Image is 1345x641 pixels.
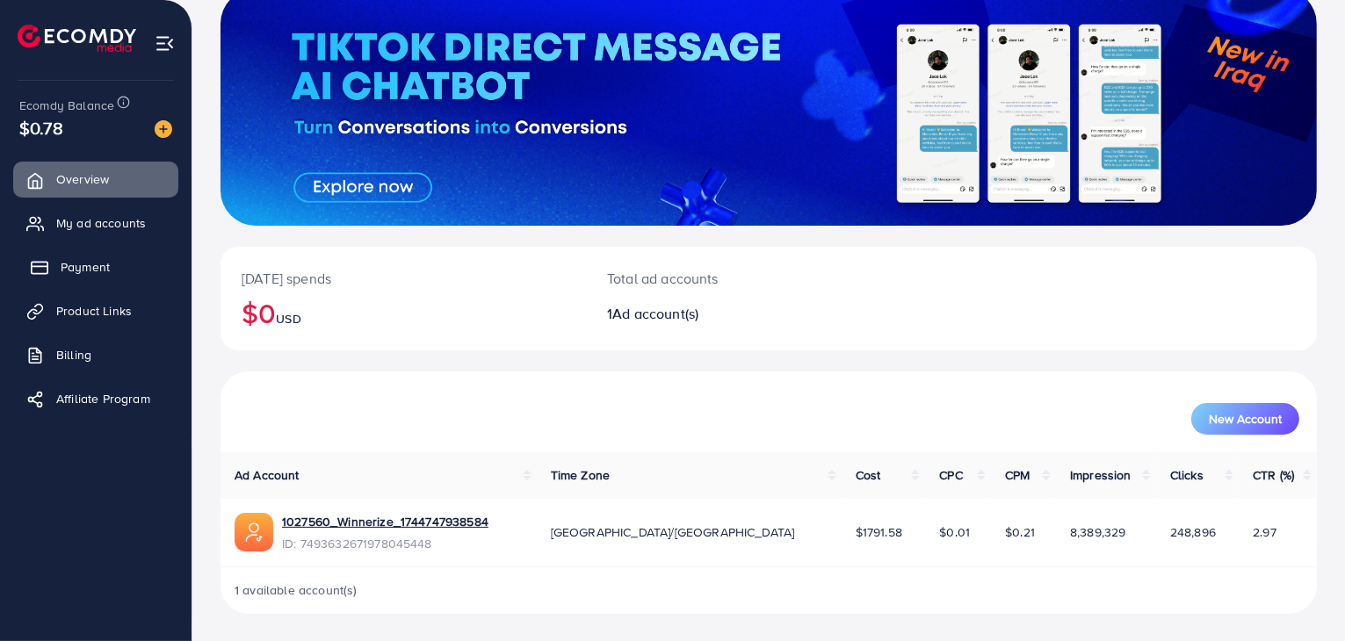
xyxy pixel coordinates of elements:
span: 8,389,329 [1070,523,1125,541]
span: CTR (%) [1253,466,1294,484]
span: Cost [856,466,881,484]
a: Payment [13,249,178,284]
span: Ad Account [235,466,300,484]
p: Total ad accounts [607,268,839,289]
a: My ad accounts [13,205,178,241]
span: 248,896 [1170,523,1216,541]
a: Overview [13,162,178,197]
span: Payment [61,258,110,276]
span: Impression [1070,466,1132,484]
span: Billing [56,346,91,364]
a: Affiliate Program [13,381,178,416]
img: menu [155,33,175,54]
span: [GEOGRAPHIC_DATA]/[GEOGRAPHIC_DATA] [551,523,795,541]
span: Ecomdy Balance [19,97,114,114]
a: 1027560_Winnerize_1744747938584 [282,513,488,530]
button: New Account [1191,403,1299,435]
span: 1 available account(s) [235,581,358,599]
a: Product Links [13,293,178,328]
h2: 1 [607,306,839,322]
span: Ad account(s) [612,304,698,323]
span: $0.78 [19,115,63,140]
span: Overview [56,170,109,188]
span: CPM [1005,466,1030,484]
span: USD [276,310,300,328]
span: Product Links [56,302,132,320]
span: $1791.58 [856,523,902,541]
img: logo [18,25,136,52]
iframe: Chat [1270,562,1332,628]
span: ID: 7493632671978045448 [282,535,488,552]
img: ic-ads-acc.e4c84228.svg [235,513,273,551]
span: $0.01 [939,523,970,541]
h2: $0 [242,296,565,329]
span: Time Zone [551,466,610,484]
a: Billing [13,337,178,372]
span: Affiliate Program [56,390,150,407]
span: New Account [1209,413,1282,425]
p: [DATE] spends [242,268,565,289]
span: Clicks [1170,466,1204,484]
img: image [155,120,172,138]
span: $0.21 [1005,523,1035,541]
span: CPC [939,466,962,484]
span: 2.97 [1253,523,1276,541]
span: My ad accounts [56,214,146,232]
